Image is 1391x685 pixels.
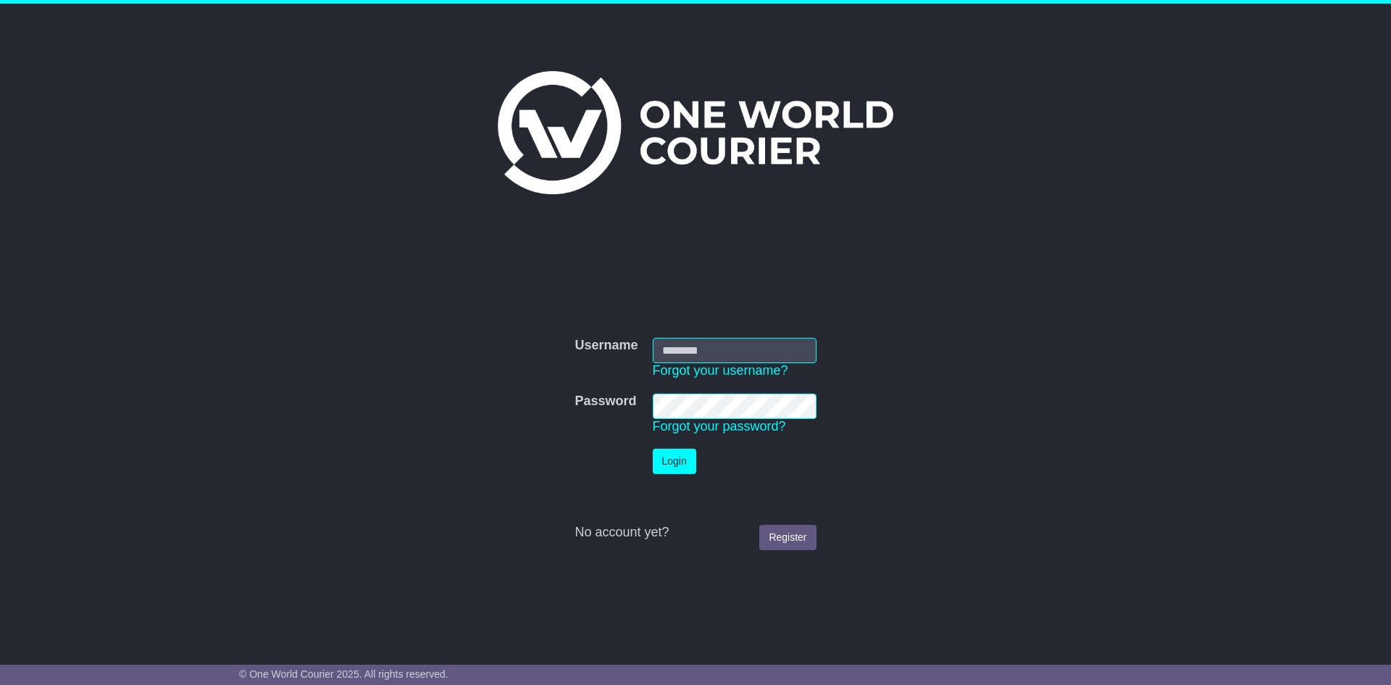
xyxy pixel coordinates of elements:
a: Forgot your password? [653,419,786,433]
span: © One World Courier 2025. All rights reserved. [239,668,448,680]
a: Forgot your username? [653,363,788,378]
img: One World [498,71,893,194]
button: Login [653,449,696,474]
a: Register [759,525,816,550]
label: Password [575,394,636,410]
div: No account yet? [575,525,816,541]
label: Username [575,338,638,354]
